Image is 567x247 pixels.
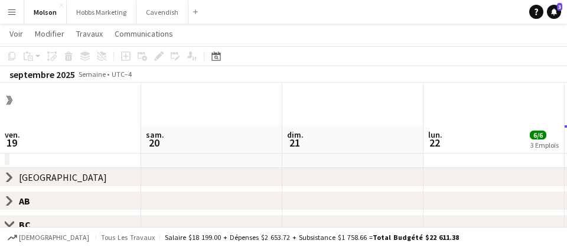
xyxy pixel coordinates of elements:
[285,136,304,149] span: 21
[146,129,164,140] span: sam.
[19,219,40,230] div: BC
[6,231,91,244] button: [DEMOGRAPHIC_DATA]
[35,28,64,39] span: Modifier
[547,5,561,19] a: 3
[557,3,562,11] span: 3
[76,28,103,39] span: Travaux
[110,26,178,41] a: Communications
[71,26,107,41] a: Travaux
[30,26,69,41] a: Modifier
[19,195,40,207] div: AB
[165,233,459,242] div: Salaire $18 199.00 + Dépenses $2 653.72 + Subsistance $1 758.66 =
[373,233,459,242] span: Total Budgété $22 611.38
[9,69,75,80] div: septembre 2025
[530,131,546,139] span: 6/6
[136,1,188,24] button: Cavendish
[144,136,164,149] span: 20
[112,70,132,79] div: UTC−4
[9,28,23,39] span: Voir
[428,129,442,140] span: lun.
[3,136,20,149] span: 19
[24,1,67,24] button: Molson
[426,136,442,149] span: 22
[5,26,28,41] a: Voir
[101,233,155,242] span: Tous les travaux
[530,141,559,149] div: 3 Emplois
[287,129,304,140] span: dim.
[115,28,173,39] span: Communications
[19,171,107,183] div: [GEOGRAPHIC_DATA]
[5,129,20,140] span: ven.
[67,1,136,24] button: Hobbs Marketing
[19,233,89,242] span: [DEMOGRAPHIC_DATA]
[77,70,107,87] span: Semaine 38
